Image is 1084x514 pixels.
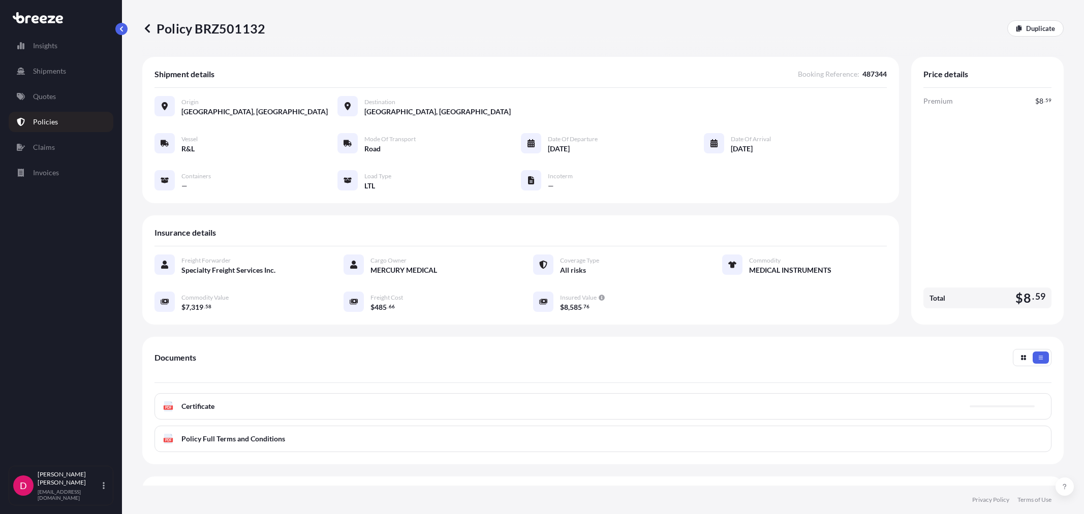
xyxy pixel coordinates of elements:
[560,265,586,275] span: All risks
[1035,294,1045,300] span: 59
[923,96,953,106] span: Premium
[181,181,188,191] span: —
[9,112,113,132] a: Policies
[364,144,381,154] span: Road
[9,36,113,56] a: Insights
[1024,292,1031,304] span: 8
[798,69,859,79] span: Booking Reference :
[731,144,753,154] span: [DATE]
[583,305,590,308] span: 76
[564,304,568,311] span: 8
[862,69,887,79] span: 487344
[33,117,58,127] p: Policies
[33,142,55,152] p: Claims
[1026,23,1055,34] p: Duplicate
[154,69,214,79] span: Shipment details
[9,137,113,157] a: Claims
[38,489,101,501] p: [EMAIL_ADDRESS][DOMAIN_NAME]
[1035,98,1039,105] span: $
[370,256,407,265] span: Cargo Owner
[1044,99,1045,102] span: .
[181,265,275,275] span: Specialty Freight Services Inc.
[205,305,211,308] span: 58
[570,304,582,311] span: 585
[181,107,328,117] span: [GEOGRAPHIC_DATA], [GEOGRAPHIC_DATA]
[582,305,583,308] span: .
[1015,292,1023,304] span: $
[154,352,196,363] span: Documents
[9,86,113,107] a: Quotes
[370,265,437,275] span: MERCURY MEDICAL
[548,144,570,154] span: [DATE]
[181,304,185,311] span: $
[560,256,599,265] span: Coverage Type
[1039,98,1043,105] span: 8
[181,294,229,302] span: Commodity Value
[364,135,416,143] span: Mode of Transport
[548,135,598,143] span: Date of Departure
[181,98,199,106] span: Origin
[364,172,391,180] span: Load Type
[9,163,113,183] a: Invoices
[154,426,1051,452] a: PDFPolicy Full Terms and Conditions
[1007,20,1064,37] a: Duplicate
[387,305,388,308] span: .
[190,304,191,311] span: ,
[370,304,375,311] span: $
[181,434,285,444] span: Policy Full Terms and Conditions
[33,91,56,102] p: Quotes
[181,401,214,411] span: Certificate
[364,107,511,117] span: [GEOGRAPHIC_DATA], [GEOGRAPHIC_DATA]
[1045,99,1051,102] span: 59
[154,228,216,238] span: Insurance details
[364,181,375,191] span: LTL
[191,304,203,311] span: 319
[548,181,554,191] span: —
[204,305,205,308] span: .
[33,168,59,178] p: Invoices
[568,304,570,311] span: ,
[165,406,172,409] text: PDF
[560,294,597,302] span: Insured Value
[749,256,781,265] span: Commodity
[548,172,573,180] span: Incoterm
[930,293,945,303] span: Total
[1032,294,1034,300] span: .
[364,98,395,106] span: Destination
[9,61,113,81] a: Shipments
[33,41,57,51] p: Insights
[181,256,231,265] span: Freight Forwarder
[181,144,195,154] span: R&L
[370,294,403,302] span: Freight Cost
[731,135,771,143] span: Date of Arrival
[38,470,101,487] p: [PERSON_NAME] [PERSON_NAME]
[165,438,172,442] text: PDF
[142,20,265,37] p: Policy BRZ501132
[1017,496,1051,504] a: Terms of Use
[389,305,395,308] span: 66
[375,304,387,311] span: 485
[20,480,27,491] span: D
[185,304,190,311] span: 7
[181,172,211,180] span: Containers
[749,265,831,275] span: MEDICAL INSTRUMENTS
[181,135,198,143] span: Vessel
[33,66,66,76] p: Shipments
[560,304,564,311] span: $
[923,69,968,79] span: Price details
[972,496,1009,504] a: Privacy Policy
